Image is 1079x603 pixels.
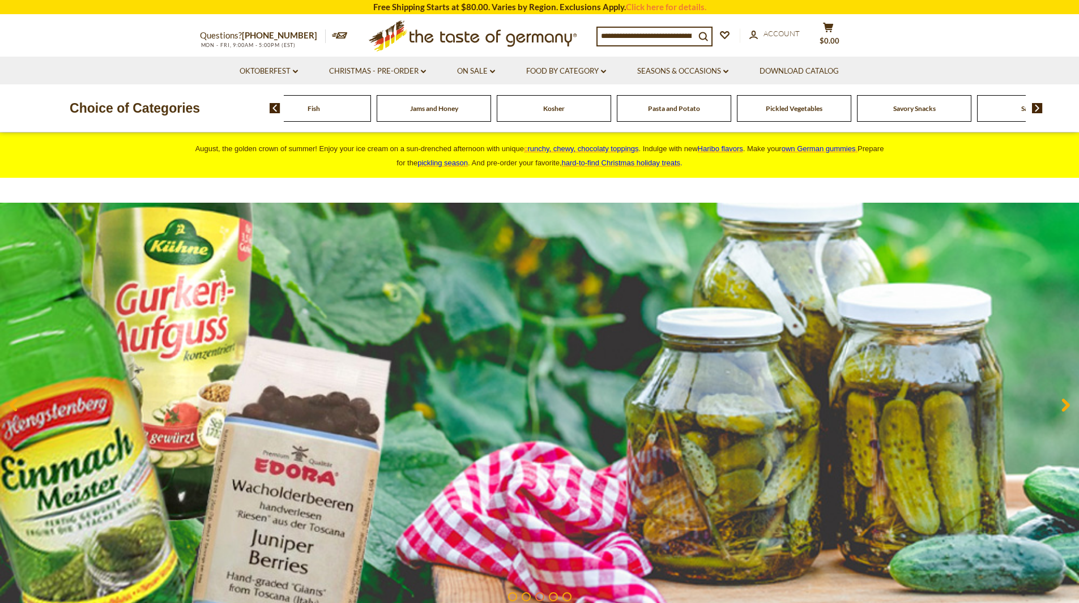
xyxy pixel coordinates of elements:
a: Pasta and Potato [648,104,700,113]
span: MON - FRI, 9:00AM - 5:00PM (EST) [200,42,296,48]
a: Savory Snacks [893,104,936,113]
a: pickling season [417,159,468,167]
a: hard-to-find Christmas holiday treats [562,159,681,167]
a: On Sale [457,65,495,78]
a: Account [749,28,800,40]
span: $0.00 [820,36,839,45]
p: Questions? [200,28,326,43]
a: Pickled Vegetables [766,104,822,113]
a: Click here for details. [626,2,706,12]
img: next arrow [1032,103,1043,113]
a: Sausages [1021,104,1048,113]
a: Haribo flavors [698,144,743,153]
span: runchy, chewy, chocolaty toppings [527,144,638,153]
a: Food By Category [526,65,606,78]
a: crunchy, chewy, chocolaty toppings [524,144,639,153]
a: Download Catalog [760,65,839,78]
a: own German gummies. [782,144,858,153]
span: August, the golden crown of summer! Enjoy your ice cream on a sun-drenched afternoon with unique ... [195,144,884,167]
img: previous arrow [270,103,280,113]
a: Jams and Honey [410,104,458,113]
a: [PHONE_NUMBER] [242,30,317,40]
a: Christmas - PRE-ORDER [329,65,426,78]
span: . [562,159,683,167]
a: Kosher [543,104,565,113]
a: Fish [308,104,320,113]
button: $0.00 [812,22,846,50]
span: Account [764,29,800,38]
a: Seasons & Occasions [637,65,728,78]
a: Oktoberfest [240,65,298,78]
span: own German gummies [782,144,856,153]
